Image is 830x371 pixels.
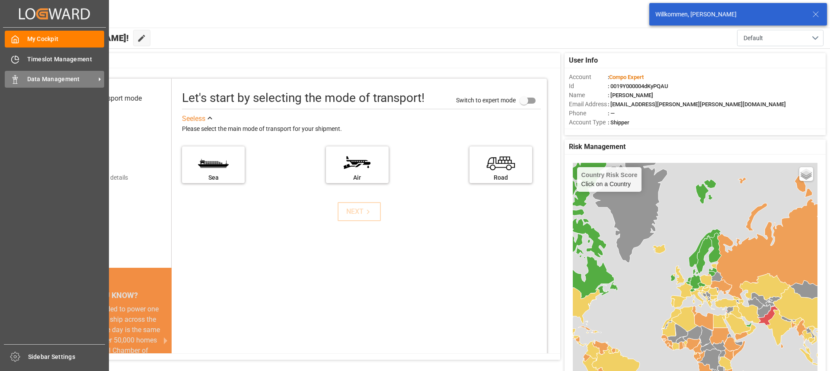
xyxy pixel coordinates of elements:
[737,30,824,46] button: open menu
[569,109,608,118] span: Phone
[186,173,240,182] div: Sea
[609,74,644,80] span: Compo Expert
[182,114,205,124] div: See less
[608,83,668,89] span: : 0019Y000004dKyPQAU
[608,92,653,98] span: : [PERSON_NAME]
[655,10,804,19] div: Willkommen, [PERSON_NAME]
[338,202,381,221] button: NEXT
[182,89,425,107] div: Let's start by selecting the mode of transport!
[28,352,105,361] span: Sidebar Settings
[608,110,615,117] span: : —
[27,55,105,64] span: Timeslot Management
[581,171,638,178] h4: Country Risk Score
[27,75,96,84] span: Data Management
[608,74,644,80] span: :
[57,304,161,366] div: The energy needed to power one large container ship across the ocean in a single day is the same ...
[346,206,373,217] div: NEXT
[5,31,104,48] a: My Cockpit
[5,51,104,67] a: Timeslot Management
[182,124,541,134] div: Please select the main mode of transport for your shipment.
[569,55,598,66] span: User Info
[799,167,813,181] a: Layers
[608,119,629,126] span: : Shipper
[474,173,528,182] div: Road
[569,91,608,100] span: Name
[581,171,638,187] div: Click on a Country
[569,82,608,91] span: Id
[456,96,516,103] span: Switch to expert mode
[569,142,626,152] span: Risk Management
[330,173,384,182] div: Air
[47,286,172,304] div: DID YOU KNOW?
[27,35,105,44] span: My Cockpit
[744,34,763,43] span: Default
[569,100,608,109] span: Email Address
[36,30,129,46] span: Hello [PERSON_NAME]!
[569,73,608,82] span: Account
[569,118,608,127] span: Account Type
[608,101,786,108] span: : [EMAIL_ADDRESS][PERSON_NAME][PERSON_NAME][DOMAIN_NAME]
